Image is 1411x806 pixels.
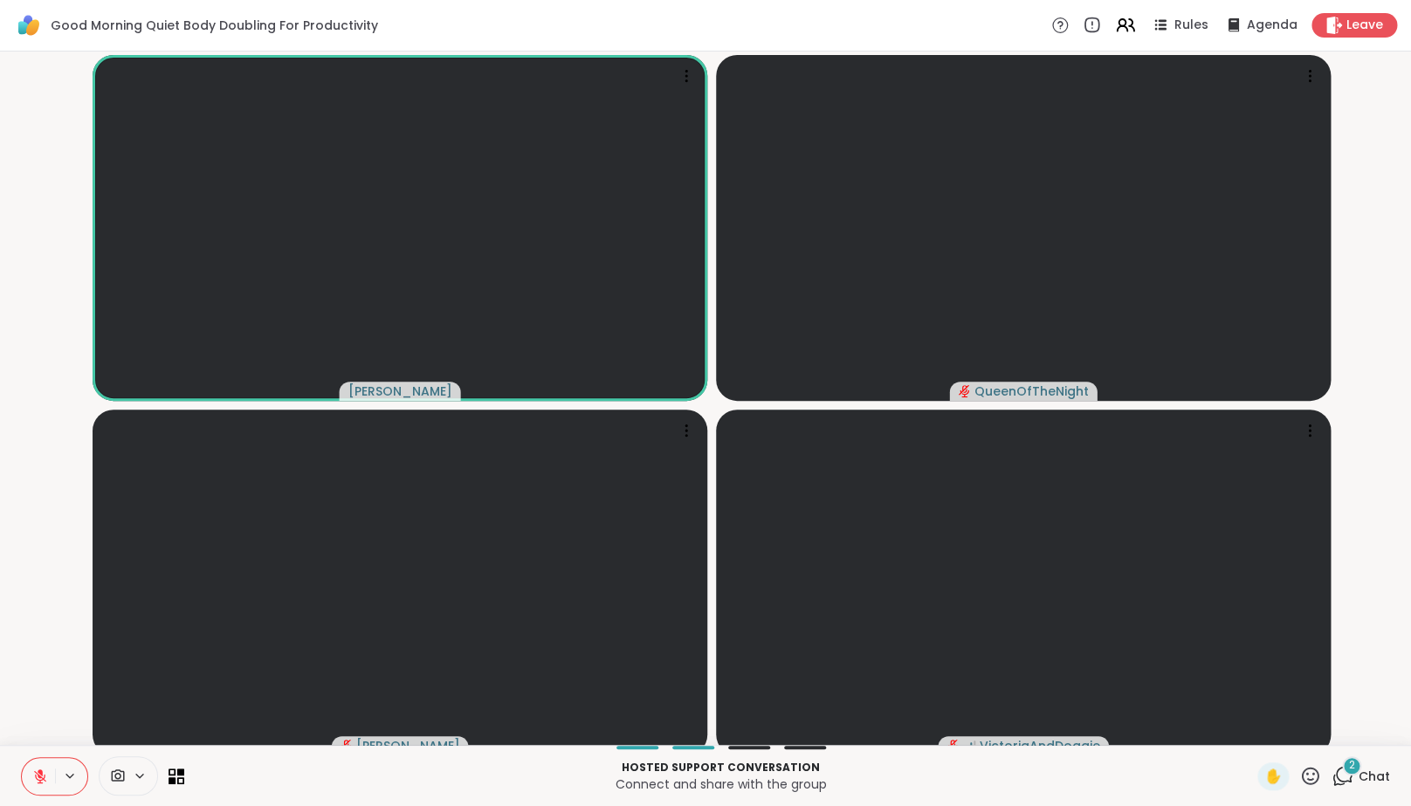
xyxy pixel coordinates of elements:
[980,737,1100,754] span: VictoriaAndDoggie
[51,17,378,34] span: Good Morning Quiet Body Doubling For Productivity
[348,382,452,400] span: [PERSON_NAME]
[1174,17,1208,34] span: Rules
[1247,17,1297,34] span: Agenda
[341,740,353,752] span: audio-muted
[195,760,1247,775] p: Hosted support conversation
[1349,758,1355,773] span: 2
[1264,766,1282,787] span: ✋
[356,737,460,754] span: [PERSON_NAME]
[1359,768,1390,785] span: Chat
[1346,17,1383,34] span: Leave
[195,775,1247,793] p: Connect and share with the group
[14,10,44,40] img: ShareWell Logomark
[974,382,1089,400] span: QueenOfTheNight
[946,740,959,752] span: audio-muted
[959,385,971,397] span: audio-muted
